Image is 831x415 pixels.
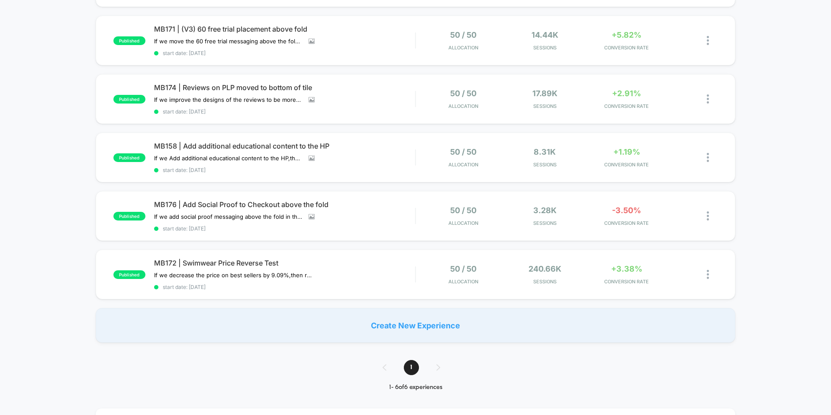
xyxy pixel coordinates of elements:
span: 50 / 50 [450,147,477,156]
span: 14.44k [531,30,558,39]
img: close [707,94,709,104]
span: Allocation [448,45,478,51]
span: published [113,270,145,279]
span: published [113,36,145,45]
span: CONVERSION RATE [588,220,665,226]
span: 50 / 50 [450,30,477,39]
span: Sessions [506,220,584,226]
span: If we Add additional educational content to the HP,then CTR will increase,because visitors are be... [154,155,302,162]
span: +5.82% [612,30,641,39]
span: published [113,95,145,104]
span: 50 / 50 [450,206,477,215]
span: start date: [DATE] [154,225,415,232]
span: +2.91% [612,89,641,98]
span: Sessions [506,162,584,168]
span: CONVERSION RATE [588,162,665,168]
span: 50 / 50 [450,89,477,98]
span: MB158 | Add additional educational content to the HP [154,142,415,150]
span: 8.31k [534,147,556,156]
span: CONVERSION RATE [588,45,665,51]
img: close [707,270,709,279]
span: published [113,153,145,162]
span: start date: [DATE] [154,50,415,56]
span: If we add social proof messaging above the fold in the checkout,then conversions will increase,be... [154,213,302,220]
span: 1 [404,360,419,375]
span: MB176 | Add Social Proof to Checkout above the fold [154,200,415,209]
span: CONVERSION RATE [588,279,665,285]
img: close [707,153,709,162]
span: If we decrease the price on best sellers by 9.09%,then revenue will increase,because customers ar... [154,272,315,279]
span: Allocation [448,279,478,285]
span: Sessions [506,45,584,51]
span: MB171 | (V3) 60 free trial placement above fold [154,25,415,33]
span: Sessions [506,103,584,109]
img: close [707,36,709,45]
span: Allocation [448,103,478,109]
span: 17.89k [532,89,557,98]
span: start date: [DATE] [154,108,415,115]
span: start date: [DATE] [154,284,415,290]
img: close [707,211,709,220]
span: 240.66k [528,264,561,273]
span: start date: [DATE] [154,167,415,173]
span: CONVERSION RATE [588,103,665,109]
span: 50 / 50 [450,264,477,273]
span: Sessions [506,279,584,285]
span: Allocation [448,220,478,226]
span: -3.50% [612,206,641,215]
span: MB174 | Reviews on PLP moved to bottom of tile [154,83,415,92]
span: If we move the 60 free trial messaging above the fold for mobile,then conversions will increase,b... [154,38,302,45]
div: 1 - 6 of 6 experiences [374,384,457,391]
span: 3.28k [533,206,557,215]
span: MB172 | Swimwear Price Reverse Test [154,259,415,267]
span: Allocation [448,162,478,168]
span: +1.19% [613,147,640,156]
span: +3.38% [611,264,642,273]
div: Create New Experience [96,308,735,343]
span: If we improve the designs of the reviews to be more visible and credible,then conversions will in... [154,96,302,103]
span: published [113,212,145,220]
